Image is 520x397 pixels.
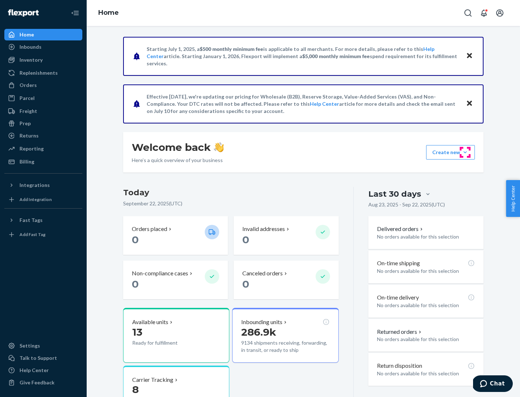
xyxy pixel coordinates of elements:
p: On-time delivery [377,293,419,302]
p: Aug 23, 2025 - Sep 22, 2025 ( UTC ) [368,201,445,208]
div: Billing [19,158,34,165]
p: Orders placed [132,225,167,233]
p: No orders available for this selection [377,233,475,240]
button: Give Feedback [4,377,82,388]
span: 0 [132,234,139,246]
span: $500 monthly minimum fee [200,46,263,52]
button: Delivered orders [377,225,424,233]
p: Starting July 1, 2025, a is applicable to all merchants. For more details, please refer to this a... [147,45,459,67]
div: Prep [19,120,31,127]
button: Available units13Ready for fulfillment [123,308,229,363]
img: hand-wave emoji [214,142,224,152]
a: Inbounds [4,41,82,53]
p: September 22, 2025 ( UTC ) [123,200,339,207]
div: Add Fast Tag [19,231,45,237]
button: Talk to Support [4,352,82,364]
button: Open account menu [493,6,507,20]
p: No orders available for this selection [377,370,475,377]
span: 8 [132,383,139,396]
span: 286.9k [241,326,276,338]
p: 9134 shipments receiving, forwarding, in transit, or ready to ship [241,339,329,354]
a: Home [98,9,119,17]
p: No orders available for this selection [377,267,475,275]
a: Parcel [4,92,82,104]
span: $5,000 monthly minimum fee [302,53,370,59]
button: Close [465,51,474,61]
div: Last 30 days [368,188,421,200]
a: Returns [4,130,82,141]
p: Effective [DATE], we're updating our pricing for Wholesale (B2B), Reserve Storage, Value-Added Se... [147,93,459,115]
div: Parcel [19,95,35,102]
div: Fast Tags [19,217,43,224]
img: Flexport logo [8,9,39,17]
p: Invalid addresses [242,225,285,233]
h1: Welcome back [132,141,224,154]
p: No orders available for this selection [377,302,475,309]
a: Inventory [4,54,82,66]
div: Inbounds [19,43,42,51]
p: Inbounding units [241,318,282,326]
button: Fast Tags [4,214,82,226]
p: Canceled orders [242,269,283,278]
p: Non-compliance cases [132,269,188,278]
button: Inbounding units286.9k9134 shipments receiving, forwarding, in transit, or ready to ship [232,308,338,363]
p: Carrier Tracking [132,376,173,384]
button: Create new [426,145,475,160]
span: 0 [242,234,249,246]
p: On-time shipping [377,259,420,267]
button: Close Navigation [68,6,82,20]
div: Replenishments [19,69,58,77]
a: Settings [4,340,82,352]
a: Reporting [4,143,82,154]
div: Home [19,31,34,38]
button: Open notifications [477,6,491,20]
p: No orders available for this selection [377,336,475,343]
a: Billing [4,156,82,167]
a: Help Center [4,365,82,376]
iframe: Opens a widget where you can chat to one of our agents [473,375,513,393]
p: Ready for fulfillment [132,339,199,346]
button: Non-compliance cases 0 [123,261,228,299]
button: Canceled orders 0 [234,261,338,299]
div: Integrations [19,182,50,189]
div: Returns [19,132,39,139]
div: Settings [19,342,40,349]
a: Replenishments [4,67,82,79]
span: 13 [132,326,142,338]
p: Here’s a quick overview of your business [132,157,224,164]
a: Prep [4,118,82,129]
a: Freight [4,105,82,117]
div: Help Center [19,367,49,374]
a: Home [4,29,82,40]
button: Open Search Box [461,6,475,20]
button: Returned orders [377,328,423,336]
div: Inventory [19,56,43,64]
div: Give Feedback [19,379,55,386]
div: Talk to Support [19,354,57,362]
a: Add Fast Tag [4,229,82,240]
a: Orders [4,79,82,91]
p: Return disposition [377,362,422,370]
h3: Today [123,187,339,198]
button: Help Center [506,180,520,217]
span: 0 [242,278,249,290]
button: Close [465,99,474,109]
ol: breadcrumbs [92,3,125,23]
a: Add Integration [4,194,82,205]
button: Integrations [4,179,82,191]
a: Help Center [310,101,339,107]
p: Available units [132,318,168,326]
div: Freight [19,108,37,115]
span: 0 [132,278,139,290]
div: Reporting [19,145,44,152]
button: Orders placed 0 [123,216,228,255]
div: Orders [19,82,37,89]
div: Add Integration [19,196,52,202]
button: Invalid addresses 0 [234,216,338,255]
